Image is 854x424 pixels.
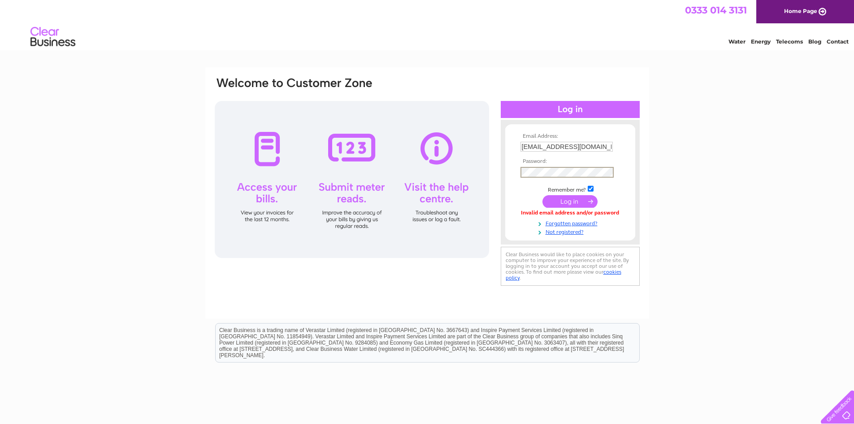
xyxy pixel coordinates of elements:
img: logo.png [30,23,76,51]
td: Remember me? [518,184,622,193]
th: Password: [518,158,622,165]
div: Invalid email address and/or password [520,210,620,216]
th: Email Address: [518,133,622,140]
input: Submit [542,195,598,208]
a: Contact [827,38,849,45]
div: Clear Business would like to place cookies on your computer to improve your experience of the sit... [501,247,640,286]
div: Clear Business is a trading name of Verastar Limited (registered in [GEOGRAPHIC_DATA] No. 3667643... [216,5,639,44]
a: cookies policy [506,269,621,281]
a: Forgotten password? [520,219,622,227]
a: Not registered? [520,227,622,236]
a: Water [728,38,746,45]
a: 0333 014 3131 [685,4,747,16]
a: Telecoms [776,38,803,45]
a: Energy [751,38,771,45]
a: Blog [808,38,821,45]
